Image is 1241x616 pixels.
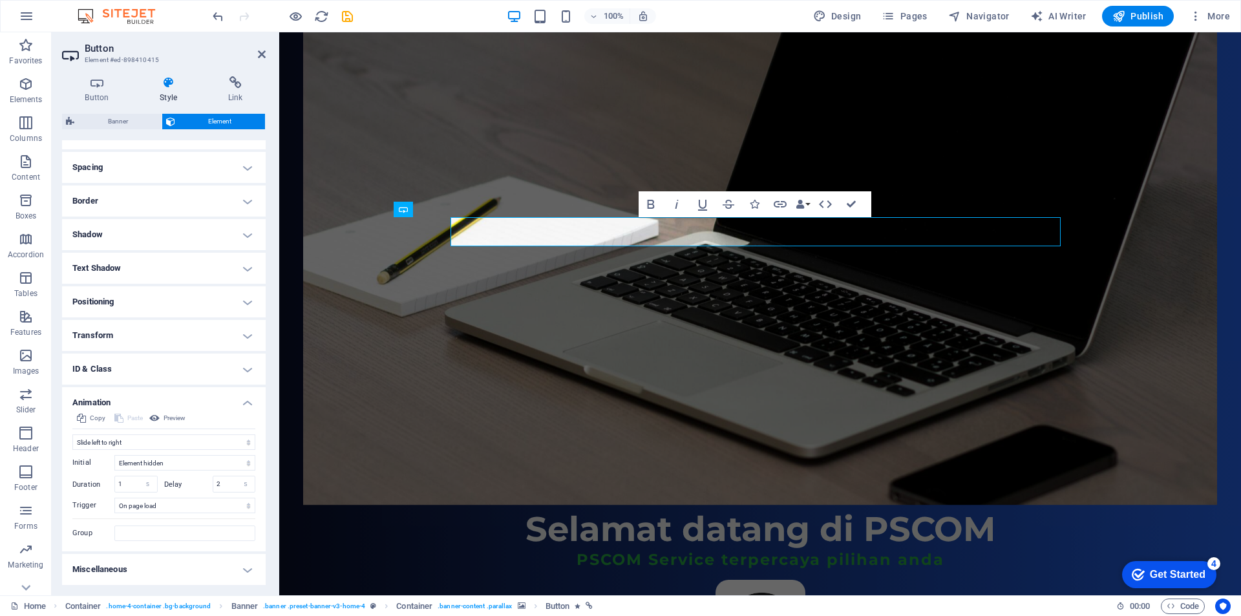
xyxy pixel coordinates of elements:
[575,602,580,610] i: Element contains an animation
[205,76,266,103] h4: Link
[1161,599,1205,614] button: Code
[72,526,114,541] label: Group
[546,599,570,614] span: Click to select. Double-click to edit
[14,521,37,531] p: Forms
[637,10,649,22] i: On resize automatically adjust zoom level to fit chosen device.
[340,9,355,24] i: Save (Ctrl+S)
[65,599,101,614] span: Click to select. Double-click to edit
[211,9,226,24] i: Undo: Change animation (Ctrl+Z)
[288,8,303,24] button: Click here to leave preview mode and continue editing
[162,114,266,129] button: Element
[96,3,109,16] div: 4
[106,599,211,614] span: . home-4-container .bg-background
[72,501,96,509] span: Trigger
[62,387,266,410] h4: Animation
[839,191,864,217] button: Confirm (Ctrl+⏎)
[690,191,715,217] button: Underline (Ctrl+U)
[13,366,39,376] p: Images
[65,599,593,614] nav: breadcrumb
[85,43,266,54] h2: Button
[62,286,266,317] h4: Positioning
[742,191,767,217] button: Icons
[75,410,107,426] button: Copy
[62,354,266,385] h4: ID & Class
[62,186,266,217] h4: Border
[90,410,105,426] span: Copy
[604,8,624,24] h6: 100%
[1130,599,1150,614] span: 00 00
[16,405,36,415] p: Slider
[72,458,91,467] span: Initial
[147,410,187,426] button: Preview
[664,191,689,217] button: Italic (Ctrl+I)
[62,320,266,351] h4: Transform
[396,599,432,614] span: Click to select. Double-click to edit
[1184,6,1235,27] button: More
[74,8,171,24] img: Editor Logo
[314,9,329,24] i: Reload page
[62,253,266,284] h4: Text Shadow
[1025,6,1092,27] button: AI Writer
[1139,601,1141,611] span: :
[1116,599,1151,614] h6: Session time
[876,6,932,27] button: Pages
[943,6,1015,27] button: Navigator
[808,6,867,27] button: Design
[14,288,37,299] p: Tables
[716,191,741,217] button: Strikethrough
[1167,599,1199,614] span: Code
[78,114,158,129] span: Banner
[586,602,593,610] i: This element is linked
[1215,599,1231,614] button: Usercentrics
[339,8,355,24] button: save
[62,152,266,183] h4: Spacing
[370,602,376,610] i: This element is a customizable preset
[10,599,46,614] a: Click to cancel selection. Double-click to open Pages
[518,602,525,610] i: This element contains a background
[16,211,37,221] p: Boxes
[8,560,43,570] p: Marketing
[13,443,39,454] p: Header
[1102,6,1174,27] button: Publish
[808,6,867,27] div: Design (Ctrl+Alt+Y)
[85,54,240,66] h3: Element #ed-898410415
[164,410,186,426] span: Preview
[164,481,213,488] label: Delay
[38,14,94,26] div: Get Started
[768,191,792,217] button: Link
[813,191,838,217] button: HTML
[639,191,663,217] button: Bold (Ctrl+B)
[1112,10,1163,23] span: Publish
[137,76,206,103] h4: Style
[313,8,329,24] button: reload
[10,94,43,105] p: Elements
[62,76,137,103] h4: Button
[10,6,105,34] div: Get Started 4 items remaining, 20% complete
[231,599,259,614] span: Click to select. Double-click to edit
[584,8,630,24] button: 100%
[179,114,262,129] span: Element
[10,133,42,143] p: Columns
[948,10,1010,23] span: Navigator
[62,219,266,250] h4: Shadow
[263,599,365,614] span: . banner .preset-banner-v3-home-4
[882,10,927,23] span: Pages
[210,8,226,24] button: undo
[1030,10,1087,23] span: AI Writer
[438,599,512,614] span: . banner-content .parallax
[813,10,862,23] span: Design
[1189,10,1230,23] span: More
[9,56,42,66] p: Favorites
[62,554,266,585] h4: Miscellaneous
[794,191,812,217] button: Data Bindings
[14,482,37,493] p: Footer
[10,327,41,337] p: Features
[8,250,44,260] p: Accordion
[62,114,162,129] button: Banner
[72,481,114,488] label: Duration
[12,172,40,182] p: Content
